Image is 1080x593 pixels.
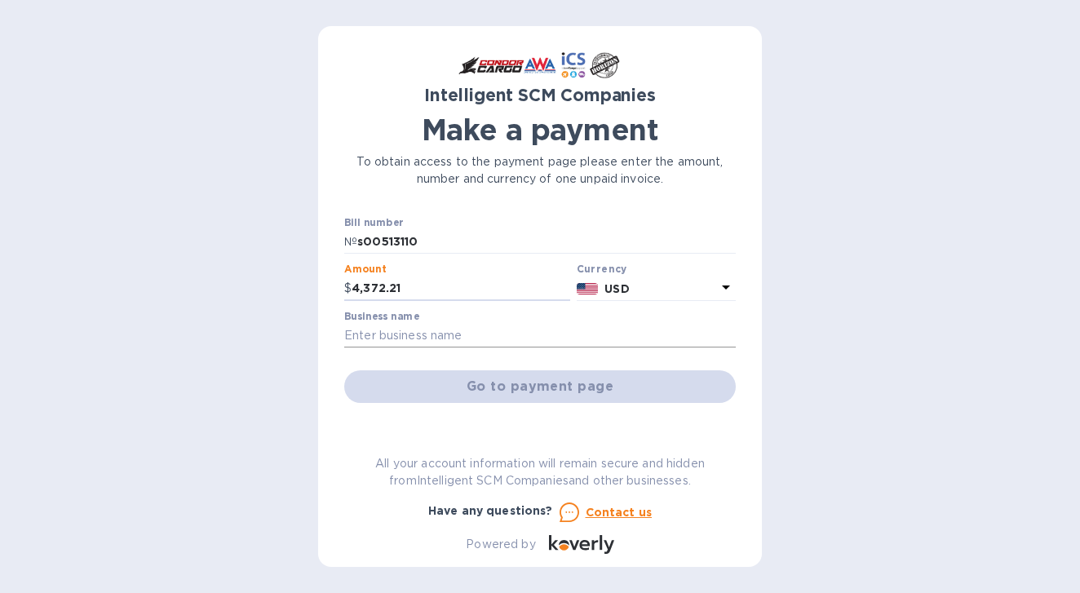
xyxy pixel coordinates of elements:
input: Enter bill number [357,230,736,254]
img: USD [577,283,599,294]
p: To obtain access to the payment page please enter the amount, number and currency of one unpaid i... [344,153,736,188]
h1: Make a payment [344,113,736,147]
p: All your account information will remain secure and hidden from Intelligent SCM Companies and oth... [344,455,736,489]
p: $ [344,280,352,297]
label: Amount [344,265,386,275]
input: 0.00 [352,277,570,301]
b: Intelligent SCM Companies [424,85,656,105]
u: Contact us [586,506,653,519]
p: Powered by [466,536,535,553]
input: Enter business name [344,324,736,348]
b: USD [604,282,629,295]
p: № [344,233,357,250]
label: Bill number [344,218,403,228]
b: Currency [577,263,627,275]
b: Have any questions? [428,504,553,517]
label: Business name [344,312,419,321]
